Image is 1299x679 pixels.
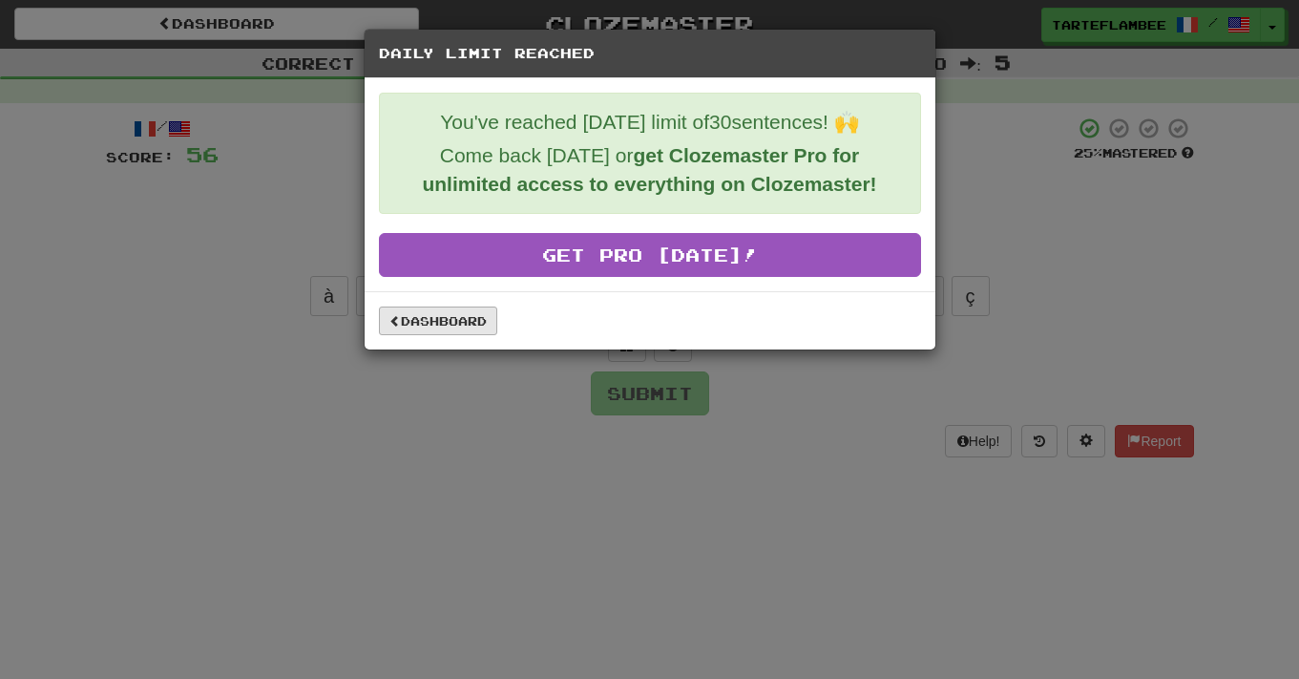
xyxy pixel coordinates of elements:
p: You've reached [DATE] limit of 30 sentences! 🙌 [394,108,906,137]
p: Come back [DATE] or [394,141,906,199]
a: Get Pro [DATE]! [379,233,921,277]
h5: Daily Limit Reached [379,44,921,63]
strong: get Clozemaster Pro for unlimited access to everything on Clozemaster! [422,144,876,195]
a: Dashboard [379,307,497,335]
